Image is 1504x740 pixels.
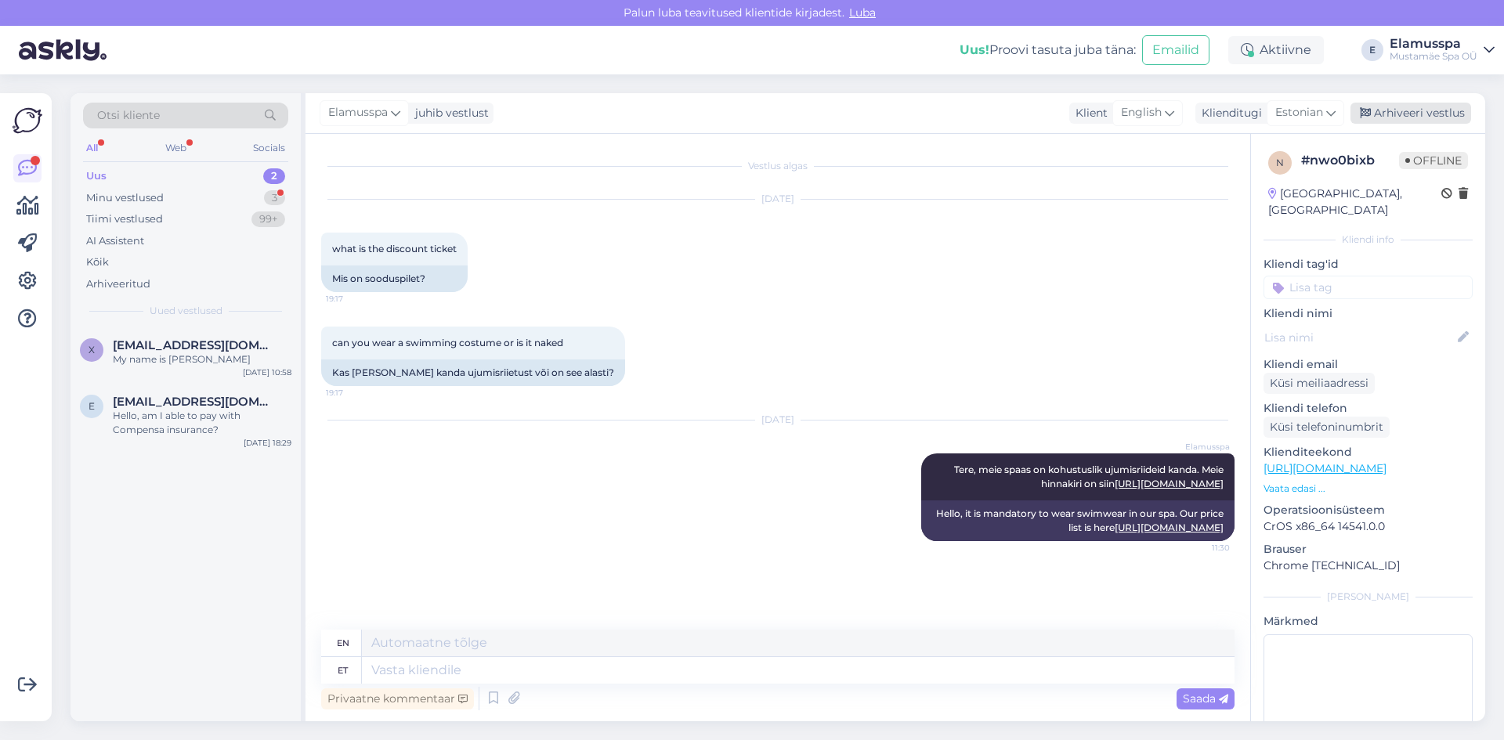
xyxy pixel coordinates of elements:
[86,233,144,249] div: AI Assistent
[954,464,1226,489] span: Tere, meie spaas on kohustuslik ujumisriideid kanda. Meie hinnakiri on siin
[1390,38,1495,63] a: ElamusspaMustamäe Spa OÜ
[1264,356,1473,373] p: Kliendi email
[162,138,190,158] div: Web
[86,211,163,227] div: Tiimi vestlused
[113,352,291,366] div: My name is [PERSON_NAME]
[86,254,109,270] div: Kõik
[113,395,276,409] span: elnur.lithuania@gmail.com
[89,400,95,412] span: e
[251,211,285,227] div: 99+
[1350,103,1471,124] div: Arhiveeri vestlus
[250,138,288,158] div: Socials
[921,500,1235,541] div: Hello, it is mandatory to wear swimwear in our spa. Our price list is here
[332,337,563,348] span: can you wear a swimming costume or is it naked
[321,159,1235,173] div: Vestlus algas
[1264,482,1473,496] p: Vaata edasi ...
[1115,522,1224,533] a: [URL][DOMAIN_NAME]
[321,413,1235,427] div: [DATE]
[1264,590,1473,604] div: [PERSON_NAME]
[83,138,101,158] div: All
[150,304,222,318] span: Uued vestlused
[1115,478,1224,489] a: [URL][DOMAIN_NAME]
[1142,35,1209,65] button: Emailid
[960,42,989,57] b: Uus!
[263,168,285,184] div: 2
[338,657,348,684] div: et
[409,105,489,121] div: juhib vestlust
[1264,417,1390,438] div: Küsi telefoninumbrit
[1275,104,1323,121] span: Estonian
[1264,502,1473,518] p: Operatsioonisüsteem
[1228,36,1324,64] div: Aktiivne
[264,190,285,206] div: 3
[1264,276,1473,299] input: Lisa tag
[97,107,160,124] span: Otsi kliente
[86,168,107,184] div: Uus
[1399,152,1468,169] span: Offline
[113,338,276,352] span: xuduoxiaojie@gmail.com
[321,265,468,292] div: Mis on sooduspilet?
[13,106,42,135] img: Askly Logo
[326,293,385,305] span: 19:17
[1390,50,1477,63] div: Mustamäe Spa OÜ
[321,359,625,386] div: Kas [PERSON_NAME] kanda ujumisriietust või on see alasti?
[244,437,291,449] div: [DATE] 18:29
[1264,613,1473,630] p: Märkmed
[1264,305,1473,322] p: Kliendi nimi
[1195,105,1262,121] div: Klienditugi
[1361,39,1383,61] div: E
[243,366,291,378] div: [DATE] 10:58
[1121,104,1162,121] span: English
[1264,256,1473,273] p: Kliendi tag'id
[326,387,385,399] span: 19:17
[328,104,388,121] span: Elamusspa
[1264,541,1473,558] p: Brauser
[1264,444,1473,460] p: Klienditeekond
[321,192,1235,206] div: [DATE]
[1171,441,1230,453] span: Elamusspa
[89,344,95,356] span: x
[1390,38,1477,50] div: Elamusspa
[1276,157,1284,168] span: n
[1264,400,1473,417] p: Kliendi telefon
[332,243,457,254] span: what is the discount ticket
[1069,105,1108,121] div: Klient
[1301,151,1399,170] div: # nwo0bixb
[844,5,880,20] span: Luba
[86,276,150,292] div: Arhiveeritud
[960,41,1136,60] div: Proovi tasuta juba täna:
[321,688,474,709] div: Privaatne kommentaar
[1264,558,1473,574] p: Chrome [TECHNICAL_ID]
[1171,542,1230,554] span: 11:30
[1268,186,1441,218] div: [GEOGRAPHIC_DATA], [GEOGRAPHIC_DATA]
[1264,461,1386,475] a: [URL][DOMAIN_NAME]
[113,409,291,437] div: Hello, am I able to pay with Compensa insurance?
[86,190,164,206] div: Minu vestlused
[1264,373,1375,394] div: Küsi meiliaadressi
[1264,329,1455,346] input: Lisa nimi
[1264,518,1473,535] p: CrOS x86_64 14541.0.0
[1183,691,1228,706] span: Saada
[337,630,349,656] div: en
[1264,233,1473,247] div: Kliendi info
